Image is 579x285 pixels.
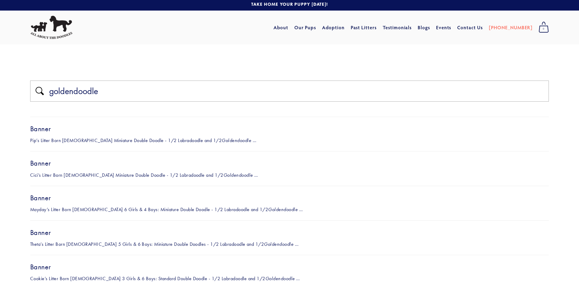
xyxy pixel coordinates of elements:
[418,22,430,33] a: Blogs
[30,241,293,247] span: Theta’s Litter Born [DEMOGRAPHIC_DATA] 5 Girls & 6 Boys: Miniature Double Doodles - 1/2 Labradood...
[299,207,303,212] span: …
[49,85,545,97] input: Type to search…
[268,207,298,212] em: Goldendoodle
[264,241,293,247] em: Goldendoodle
[30,117,549,151] div: Banner Pip’s Litter Born [DEMOGRAPHIC_DATA] Miniature Double Doodle - 1/2 Labradoodle and 1/2Gold...
[296,276,300,281] span: …
[30,138,251,143] span: Pip’s Litter Born [DEMOGRAPHIC_DATA] Miniature Double Doodle - 1/2 Labradoodle and 1/2
[30,124,549,134] div: Banner
[351,24,377,30] a: Past Litters
[457,22,483,33] a: Contact Us
[223,172,253,178] em: Goldendoodle
[30,159,549,168] div: Banner
[30,193,549,203] div: Banner
[30,276,295,281] span: Cookie’s Litter Born [DEMOGRAPHIC_DATA] 3 Girls & 6 Boys: Standard Double Doodle - 1/2 Labradoodl...
[322,22,345,33] a: Adoption
[30,207,298,212] span: Mayday’s Litter Born [DEMOGRAPHIC_DATA] 6 Girls & 4 Boys: Miniature Double Doodle - 1/2 Labradood...
[436,22,451,33] a: Events
[30,262,549,272] div: Banner
[536,20,552,35] a: 0 items in cart
[295,241,299,247] span: …
[294,22,316,33] a: Our Pups
[30,16,72,39] img: All About The Doodles
[274,22,288,33] a: About
[30,228,549,237] div: Banner
[30,172,253,178] span: Cici’s Litter Born [DEMOGRAPHIC_DATA] Miniature Double Doodle - 1/2 Labradoodle and 1/2
[539,25,549,33] span: 0
[253,138,256,143] span: …
[383,22,412,33] a: Testimonials
[254,172,258,178] span: …
[489,22,533,33] a: [PHONE_NUMBER]
[30,151,549,186] div: Banner Cici’s Litter Born [DEMOGRAPHIC_DATA] Miniature Double Doodle - 1/2 Labradoodle and 1/2Gol...
[30,220,549,255] div: Banner Theta’s Litter Born [DEMOGRAPHIC_DATA] 5 Girls & 6 Boys: Miniature Double Doodles - 1/2 La...
[265,276,295,281] em: Goldendoodle
[30,186,549,220] div: Banner Mayday’s Litter Born [DEMOGRAPHIC_DATA] 6 Girls & 4 Boys: Miniature Double Doodle - 1/2 La...
[222,138,251,143] em: Goldendoodle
